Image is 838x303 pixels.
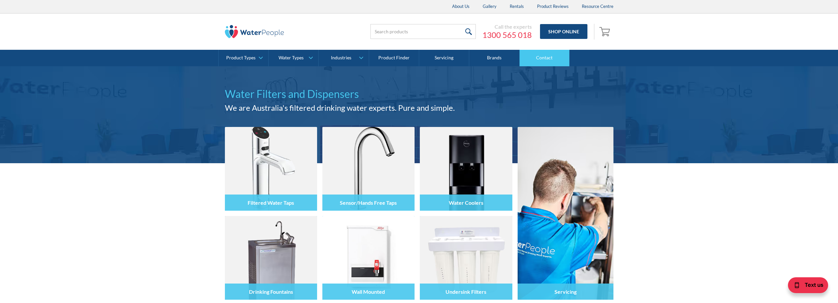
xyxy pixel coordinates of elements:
[340,199,397,206] h4: Sensor/Hands Free Taps
[370,24,476,39] input: Search products
[248,199,294,206] h4: Filtered Water Taps
[554,288,577,295] h4: Servicing
[420,216,512,300] img: Undersink Filters
[446,288,486,295] h4: Undersink Filters
[225,127,317,211] img: Filtered Water Taps
[279,55,304,61] div: Water Types
[331,55,351,61] div: Industries
[319,50,368,66] a: Industries
[322,216,415,300] img: Wall Mounted
[599,26,612,37] img: shopping cart
[219,50,268,66] a: Product Types
[322,127,415,211] img: Sensor/Hands Free Taps
[352,288,385,295] h4: Wall Mounted
[369,50,419,66] a: Product Finder
[225,216,317,300] img: Drinking Fountains
[269,50,318,66] a: Water Types
[419,50,469,66] a: Servicing
[518,127,613,300] a: Servicing
[469,50,519,66] a: Brands
[598,24,613,40] a: Open empty cart
[225,25,284,38] img: The Water People
[249,288,293,295] h4: Drinking Fountains
[226,55,256,61] div: Product Types
[449,199,483,206] h4: Water Coolers
[482,23,532,30] div: Call the experts
[520,50,570,66] a: Contact
[420,127,512,211] img: Water Coolers
[482,30,532,40] a: 1300 565 018
[772,270,838,303] iframe: podium webchat widget bubble
[540,24,587,39] a: Shop Online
